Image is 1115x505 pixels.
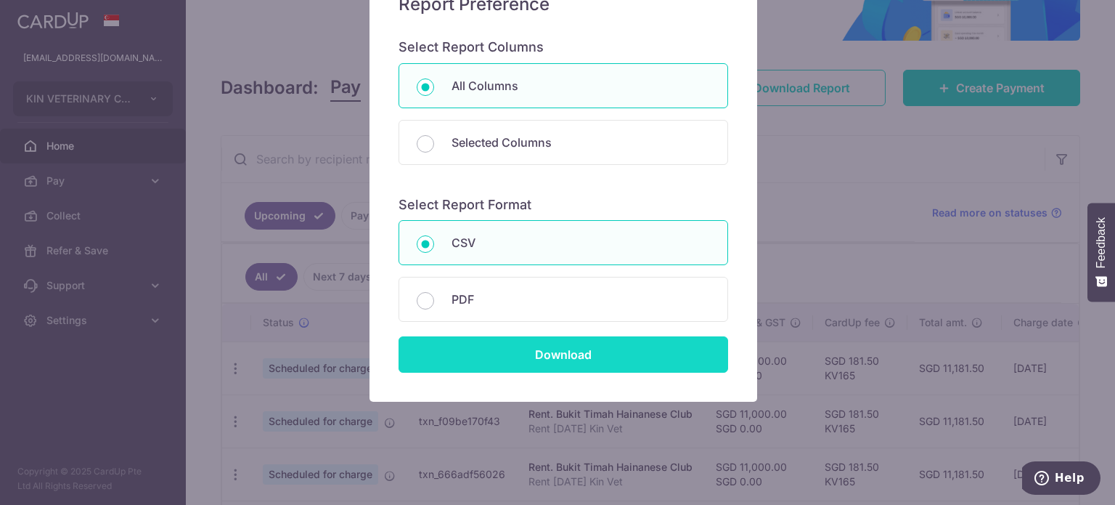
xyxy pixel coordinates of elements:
[399,39,728,56] h6: Select Report Columns
[399,197,728,214] h6: Select Report Format
[452,134,710,151] p: Selected Columns
[1095,217,1108,268] span: Feedback
[452,77,710,94] p: All Columns
[1087,203,1115,302] button: Feedback - Show survey
[452,291,710,308] p: PDF
[1022,461,1100,498] iframe: Opens a widget where you can find more information
[452,234,710,251] p: CSV
[399,336,728,373] input: Download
